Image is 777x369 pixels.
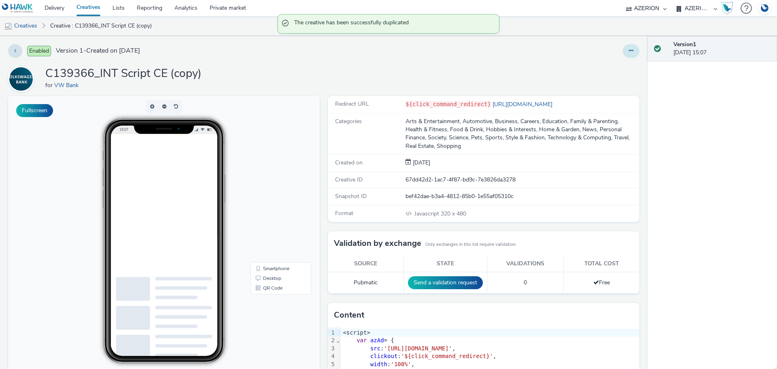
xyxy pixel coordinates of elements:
[328,352,336,360] div: 4
[411,159,430,166] span: [DATE]
[45,66,202,81] h1: C139366_INT Script CE (copy)
[2,3,33,13] img: undefined Logo
[758,2,771,15] img: Account DE
[255,190,274,194] span: QR Code
[564,256,639,272] th: Total cost
[27,46,51,56] span: Enabled
[335,159,363,166] span: Created on
[9,67,33,91] img: VW Bank
[45,81,54,89] span: for
[673,41,696,48] strong: Version 1
[8,75,37,83] a: VW Bank
[721,2,737,15] a: Hawk Academy
[335,176,363,183] span: Creative ID
[404,256,487,272] th: State
[336,337,340,343] span: Fold line
[370,345,380,352] span: src
[244,187,301,197] li: QR Code
[370,337,384,343] span: azAd
[593,279,610,286] span: Free
[328,329,336,337] div: 1
[487,256,564,272] th: Validations
[244,168,301,177] li: Smartphone
[414,210,441,218] span: Javascript
[491,100,556,108] a: [URL][DOMAIN_NAME]
[401,353,493,359] span: '${click_command_redirect}'
[335,192,367,200] span: Snapshot ID
[384,345,452,352] span: '[URL][DOMAIN_NAME]'
[357,337,367,343] span: var
[328,337,336,345] div: 2
[414,210,466,218] span: 320 x 480
[405,176,639,184] div: 67dd42d2-1ac7-4f87-bd9c-7e3826da3278
[405,117,639,151] div: Arts & Entertainment, Automotive, Business, Careers, Education, Family & Parenting, Health & Fitn...
[255,170,281,175] span: Smartphone
[46,16,156,36] a: Creative : C139366_INT Script CE (copy)
[328,345,336,353] div: 3
[255,180,273,185] span: Desktop
[370,361,387,367] span: width
[673,41,771,57] div: [DATE] 15:07
[335,209,353,217] span: Format
[244,177,301,187] li: Desktop
[328,272,404,294] td: Pubmatic
[56,46,140,55] span: Version 1 - Created on [DATE]
[4,22,12,30] img: mobile
[391,361,411,367] span: '100%'
[425,241,516,248] small: Only exchanges in this list require validation
[294,19,491,29] span: The creative has been successfully duplicated
[334,237,421,250] h3: Validation by exchange
[334,309,364,321] h3: Content
[16,104,53,117] button: Fullscreen
[405,101,491,107] code: ${click_command_redirect}
[408,276,483,289] button: Send a validation request
[328,360,336,369] div: 5
[405,192,639,200] div: bef42dae-b3a4-4812-85b0-1e55af05310c
[328,256,404,272] th: Source
[524,279,527,286] span: 0
[370,353,397,359] span: clickout
[111,31,120,36] span: 15:07
[721,2,733,15] img: Hawk Academy
[335,100,369,108] span: Redirect URL
[411,159,430,167] div: Creation 02 September 2025, 15:07
[54,81,82,89] a: VW Bank
[335,117,362,125] span: Categories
